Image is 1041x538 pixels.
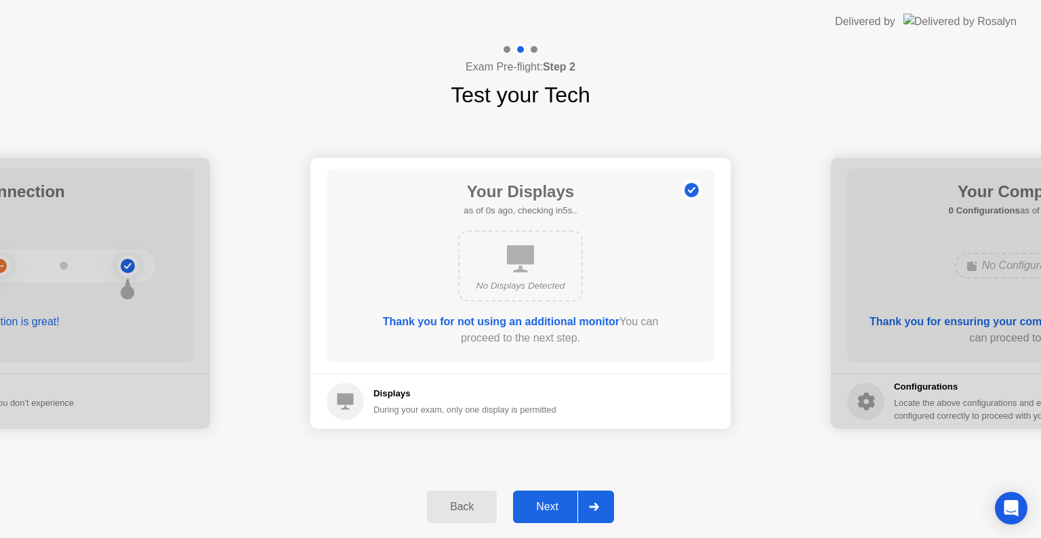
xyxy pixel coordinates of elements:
b: Step 2 [543,61,575,73]
h4: Exam Pre-flight: [466,59,575,75]
div: During your exam, only one display is permitted [373,403,556,416]
div: No Displays Detected [470,279,571,293]
button: Back [427,491,497,523]
h5: Displays [373,387,556,400]
h1: Your Displays [464,180,577,204]
div: You can proceed to the next step. [365,314,676,346]
h5: as of 0s ago, checking in5s.. [464,204,577,218]
div: Open Intercom Messenger [995,492,1027,524]
h1: Test your Tech [451,79,590,111]
b: Thank you for not using an additional monitor [383,316,619,327]
button: Next [513,491,614,523]
div: Next [517,501,577,513]
div: Back [431,501,493,513]
div: Delivered by [835,14,895,30]
img: Delivered by Rosalyn [903,14,1017,29]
